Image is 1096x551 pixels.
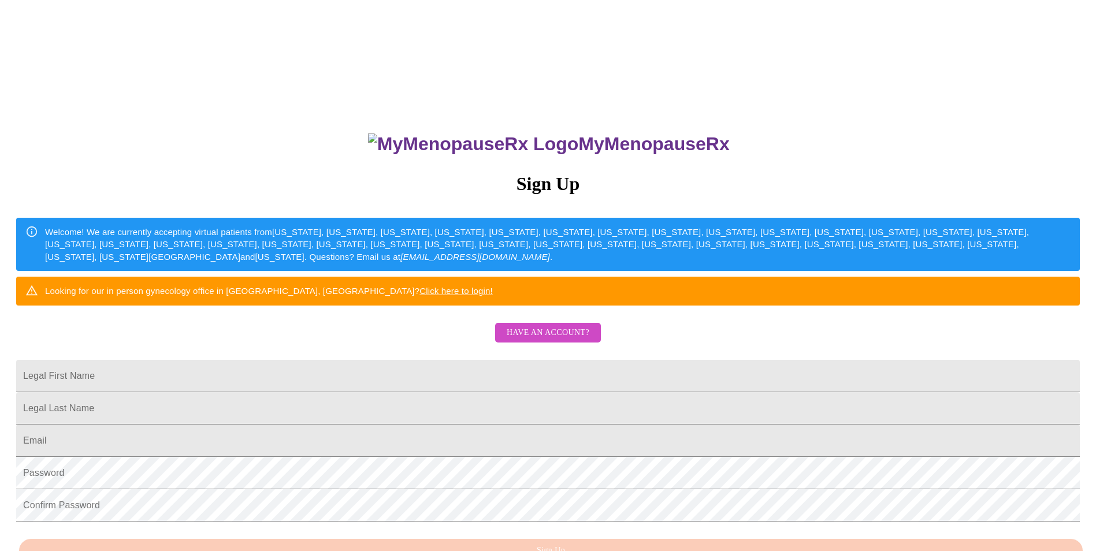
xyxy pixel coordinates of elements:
[400,252,550,262] em: [EMAIL_ADDRESS][DOMAIN_NAME]
[492,335,604,345] a: Have an account?
[507,326,589,340] span: Have an account?
[45,280,493,301] div: Looking for our in person gynecology office in [GEOGRAPHIC_DATA], [GEOGRAPHIC_DATA]?
[368,133,578,155] img: MyMenopauseRx Logo
[45,221,1071,267] div: Welcome! We are currently accepting virtual patients from [US_STATE], [US_STATE], [US_STATE], [US...
[18,133,1080,155] h3: MyMenopauseRx
[16,173,1080,195] h3: Sign Up
[495,323,601,343] button: Have an account?
[419,286,493,296] a: Click here to login!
